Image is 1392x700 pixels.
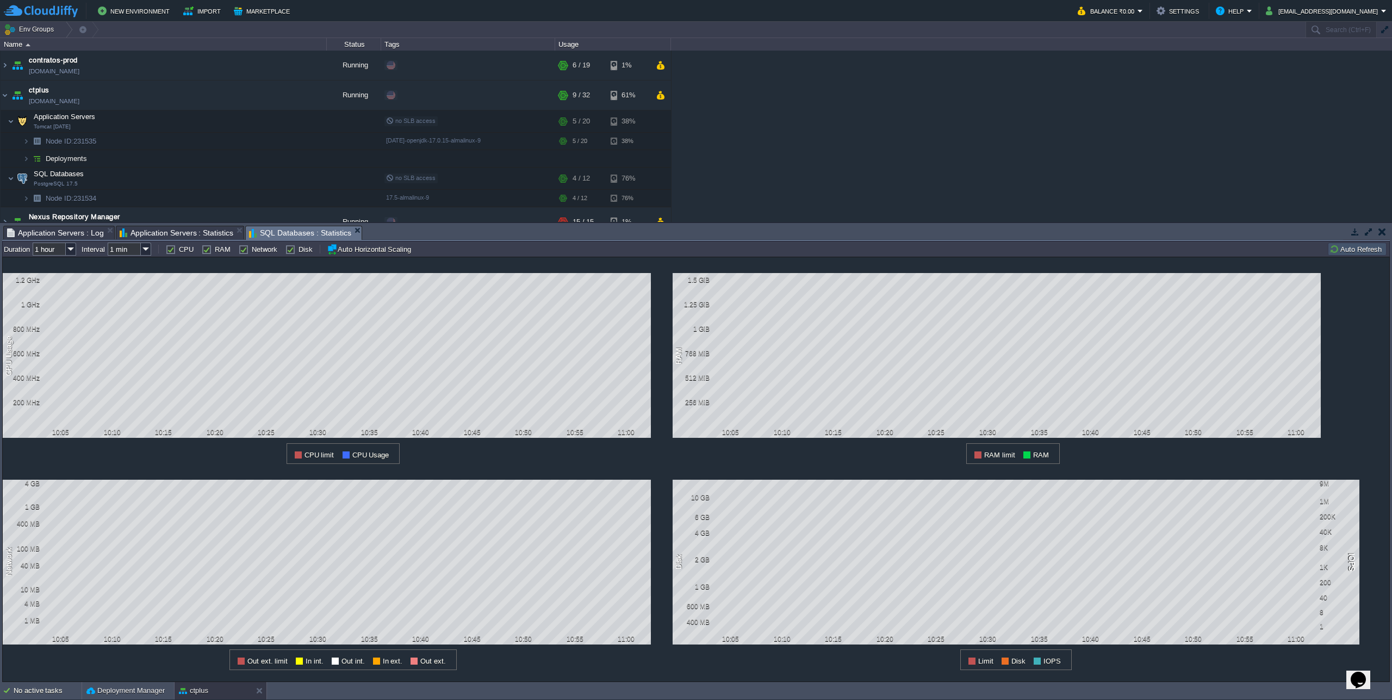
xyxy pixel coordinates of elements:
[4,617,40,624] div: 1 MB
[923,429,950,436] div: 10:25
[98,4,173,17] button: New Environment
[383,657,403,665] span: In ext.
[45,137,98,146] span: 231535
[8,110,14,132] img: AMDAwAAAACH5BAEAAAAALAAAAAABAAEAAAICRAEAOw==
[183,4,224,17] button: Import
[974,429,1002,436] div: 10:30
[120,226,234,239] span: Application Servers : Statistics
[1283,635,1310,643] div: 11:00
[341,657,365,665] span: Out int.
[1043,657,1061,665] span: IOPS
[1033,451,1049,459] span: RAM
[201,635,228,643] div: 10:20
[407,429,434,436] div: 10:40
[29,85,49,96] a: ctplus
[1077,635,1104,643] div: 10:40
[4,600,40,608] div: 4 MB
[984,451,1015,459] span: RAM limit
[306,657,324,665] span: In int.
[1026,635,1053,643] div: 10:35
[1011,657,1026,665] span: Disk
[201,429,228,436] div: 10:20
[978,657,993,665] span: Limit
[29,212,120,222] a: Nexus Repository Manager
[1320,609,1355,616] div: 8
[611,207,646,237] div: 1%
[674,494,710,501] div: 10 GB
[573,110,590,132] div: 5 / 20
[47,635,74,643] div: 10:05
[7,226,104,239] span: Application Servers : Log
[253,429,280,436] div: 10:25
[386,117,436,124] span: no SLB access
[1231,635,1258,643] div: 10:55
[1320,513,1355,521] div: 200K
[1231,429,1258,436] div: 10:55
[304,429,332,436] div: 10:30
[1026,429,1053,436] div: 10:35
[611,80,646,110] div: 61%
[4,520,40,528] div: 400 MB
[327,51,381,80] div: Running
[4,245,30,253] label: Duration
[14,682,82,699] div: No active tasks
[23,150,29,167] img: AMDAwAAAACH5BAEAAAAALAAAAAABAAEAAAICRAEAOw==
[4,22,58,37] button: Env Groups
[4,562,40,569] div: 40 MB
[249,226,351,240] span: SQL Databases : Statistics
[573,168,590,189] div: 4 / 12
[23,133,29,150] img: AMDAwAAAACH5BAEAAAAALAAAAAABAAEAAAICRAEAOw==
[4,4,78,18] img: CloudJiffy
[561,429,588,436] div: 10:55
[820,429,847,436] div: 10:15
[1,80,9,110] img: AMDAwAAAACH5BAEAAAAALAAAAAABAAEAAAICRAEAOw==
[1344,552,1357,572] div: IOPS
[234,4,293,17] button: Marketplace
[923,635,950,643] div: 10:25
[1320,623,1355,630] div: 1
[29,66,79,77] a: [DOMAIN_NAME]
[1320,544,1355,552] div: 8K
[871,429,898,436] div: 10:20
[34,123,71,130] span: Tomcat [DATE]
[45,194,98,203] a: Node ID:231534
[510,635,537,643] div: 10:50
[46,194,73,202] span: Node ID:
[150,429,177,436] div: 10:15
[29,190,45,207] img: AMDAwAAAACH5BAEAAAAALAAAAAABAAEAAAICRAEAOw==
[33,170,85,178] a: SQL DatabasesPostgreSQL 17.5
[327,244,414,255] button: Auto Horizontal Scaling
[45,154,89,163] span: Deployments
[420,657,446,665] span: Out ext.
[974,635,1002,643] div: 10:30
[356,429,383,436] div: 10:35
[1078,4,1138,17] button: Balance ₹0.00
[253,635,280,643] div: 10:25
[510,429,537,436] div: 10:50
[1346,656,1381,689] iframe: chat widget
[3,334,16,377] div: CPU Usage
[1,51,9,80] img: AMDAwAAAACH5BAEAAAAALAAAAAABAAEAAAICRAEAOw==
[871,635,898,643] div: 10:20
[352,451,389,459] span: CPU Usage
[1320,563,1355,571] div: 1K
[458,635,486,643] div: 10:45
[1266,4,1381,17] button: [EMAIL_ADDRESS][DOMAIN_NAME]
[15,110,30,132] img: AMDAwAAAACH5BAEAAAAALAAAAAABAAEAAAICRAEAOw==
[4,480,40,487] div: 4 GB
[820,635,847,643] div: 10:15
[98,635,126,643] div: 10:10
[407,635,434,643] div: 10:40
[561,635,588,643] div: 10:55
[717,635,744,643] div: 10:05
[556,38,670,51] div: Usage
[673,554,686,571] div: Disk
[674,325,710,333] div: 1 GiB
[34,181,78,187] span: PostgreSQL 17.5
[304,635,332,643] div: 10:30
[4,276,40,284] div: 1.2 GHz
[611,133,646,150] div: 38%
[10,80,25,110] img: AMDAwAAAACH5BAEAAAAALAAAAAABAAEAAAICRAEAOw==
[47,429,74,436] div: 10:05
[674,301,710,308] div: 1.25 GiB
